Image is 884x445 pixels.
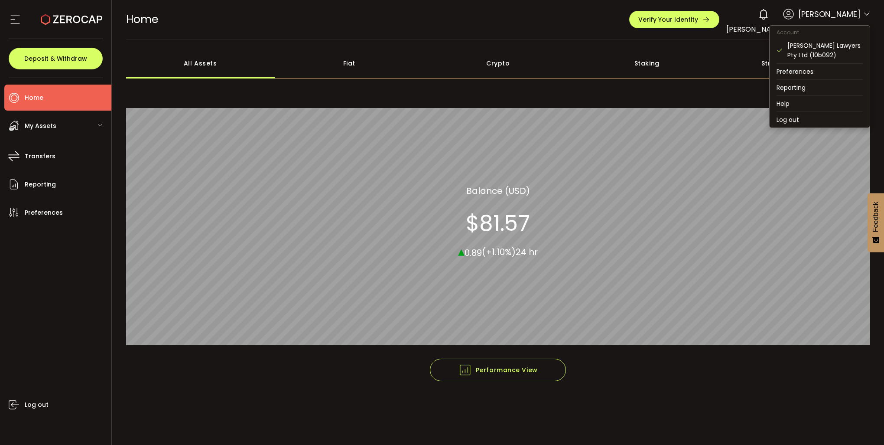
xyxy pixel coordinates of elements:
span: Deposit & Withdraw [24,56,87,62]
span: My Assets [25,120,56,132]
span: 24 hr [516,246,538,258]
div: [PERSON_NAME] Lawyers Pty Ltd (10b092) [787,41,863,60]
span: Account [770,29,806,36]
span: Log out [25,399,49,411]
button: Performance View [430,359,566,381]
span: 0.89 [465,246,482,258]
li: Preferences [770,64,870,79]
button: Verify Your Identity [629,11,719,28]
li: Log out [770,112,870,128]
span: [PERSON_NAME] [798,8,861,20]
section: Balance (USD) [466,184,530,197]
li: Help [770,96,870,111]
section: $81.57 [466,210,530,236]
button: Deposit & Withdraw [9,48,103,69]
span: ▴ [458,242,465,260]
div: All Assets [126,48,275,79]
span: Reporting [25,178,56,191]
span: Home [126,12,158,27]
iframe: Chat Widget [783,351,884,445]
li: Reporting [770,80,870,95]
div: Structured Products [721,48,871,79]
div: Crypto [424,48,573,79]
span: Home [25,92,43,104]
span: Verify Your Identity [638,16,698,23]
div: Staking [572,48,721,79]
button: Feedback - Show survey [868,193,884,252]
span: Performance View [458,363,538,376]
div: Fiat [275,48,424,79]
span: Preferences [25,206,63,219]
span: [PERSON_NAME] Lawyers Pty Ltd (10b092) [726,24,870,34]
span: (+1.10%) [482,246,516,258]
span: Transfers [25,150,55,163]
span: Feedback [872,202,880,232]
